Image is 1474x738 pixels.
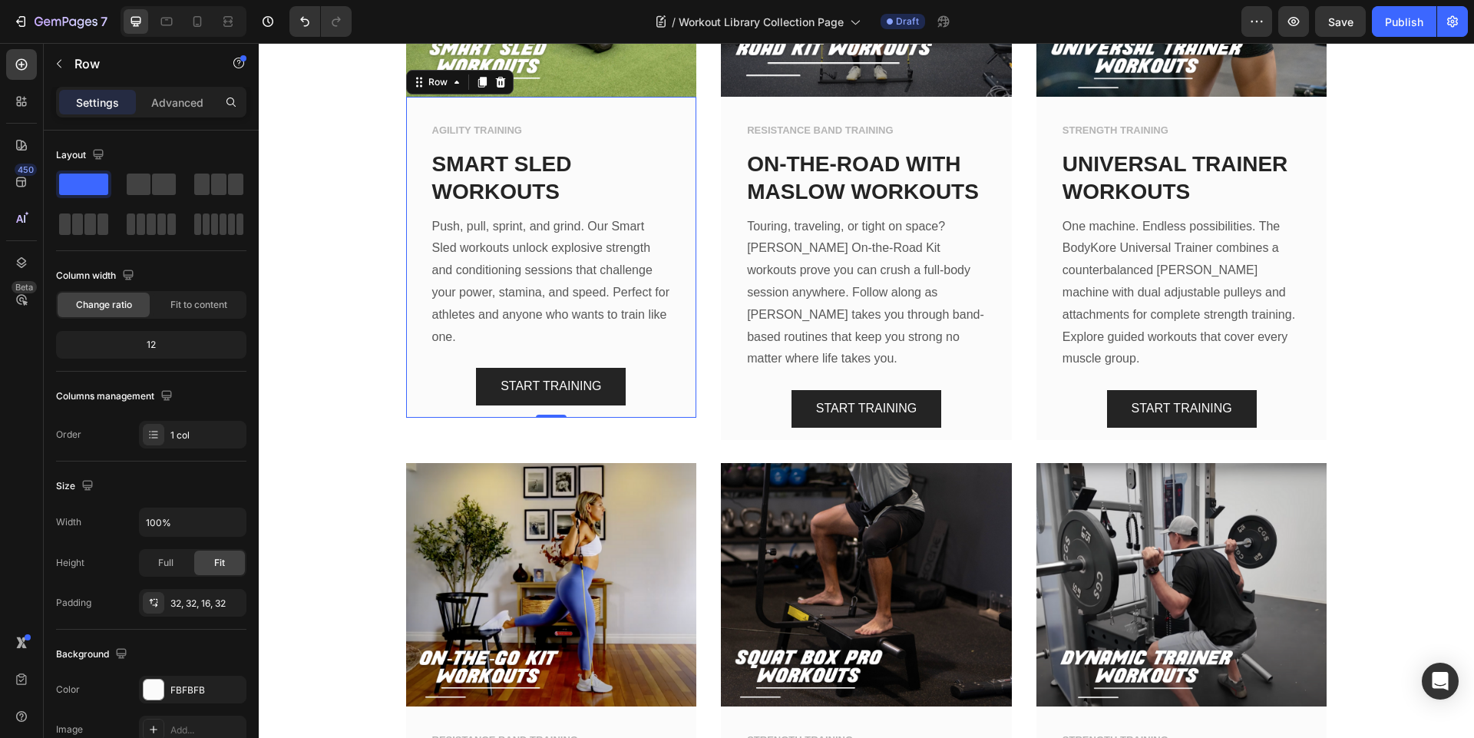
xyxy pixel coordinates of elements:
[59,334,243,356] div: 12
[15,164,37,176] div: 450
[259,43,1474,738] iframe: Design area
[1315,6,1366,37] button: Save
[488,690,727,705] p: STRENGTH TRAINING
[170,597,243,611] div: 32, 32, 16, 32
[158,556,174,570] span: Full
[679,14,844,30] span: Workout Library Collection Page
[896,15,919,28] span: Draft
[462,420,753,664] img: Alt Image
[804,690,1043,705] p: STRENGTH TRAINING
[140,508,246,536] input: Auto
[778,420,1069,664] img: Alt Image
[488,108,727,135] p: ON-THE-ROAD WITH
[487,106,729,165] div: Rich Text Editor. Editing area: main
[6,6,114,37] button: 7
[672,14,676,30] span: /
[170,723,243,737] div: Add...
[873,355,973,377] p: START TRAINING
[174,690,412,705] p: RESISTANCE BAND TRAINING
[170,429,243,442] div: 1 col
[56,723,83,736] div: Image
[101,12,107,31] p: 7
[170,298,227,312] span: Fit to content
[56,386,176,407] div: Columns management
[56,428,81,442] div: Order
[56,644,131,665] div: Background
[557,355,658,377] p: START TRAINING
[56,515,81,529] div: Width
[76,298,132,312] span: Change ratio
[1422,663,1459,700] div: Open Intercom Messenger
[1328,15,1353,28] span: Save
[1385,14,1423,30] div: Publish
[12,281,37,293] div: Beta
[533,347,682,385] button: <p>START TRAINING</p>
[804,80,1043,95] p: STRENGTH TRAINING
[56,266,137,286] div: Column width
[170,683,243,697] div: FBFBFB
[56,596,91,610] div: Padding
[804,173,1043,328] p: One machine. Endless possibilities. The BodyKore Universal Trainer combines a counterbalanced [PE...
[56,476,97,497] div: Size
[804,109,1029,161] a: UNIVERSAL TRAINER WORKOUTS
[488,135,727,163] p: MASLOW WORKOUTS
[488,173,727,328] p: Touring, traveling, or tight on space? [PERSON_NAME] On-the-Road Kit workouts prove you can crush...
[488,80,727,95] p: RESISTANCE BAND TRAINING
[214,556,225,570] span: Fit
[848,347,998,385] button: <p>START TRAINING</p>
[76,94,119,111] p: Settings
[147,420,438,664] img: Alt Image
[151,94,203,111] p: Advanced
[74,55,205,73] p: Row
[56,683,80,697] div: Color
[1372,6,1436,37] button: Publish
[56,145,107,166] div: Layout
[56,556,84,570] div: Height
[289,6,352,37] div: Undo/Redo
